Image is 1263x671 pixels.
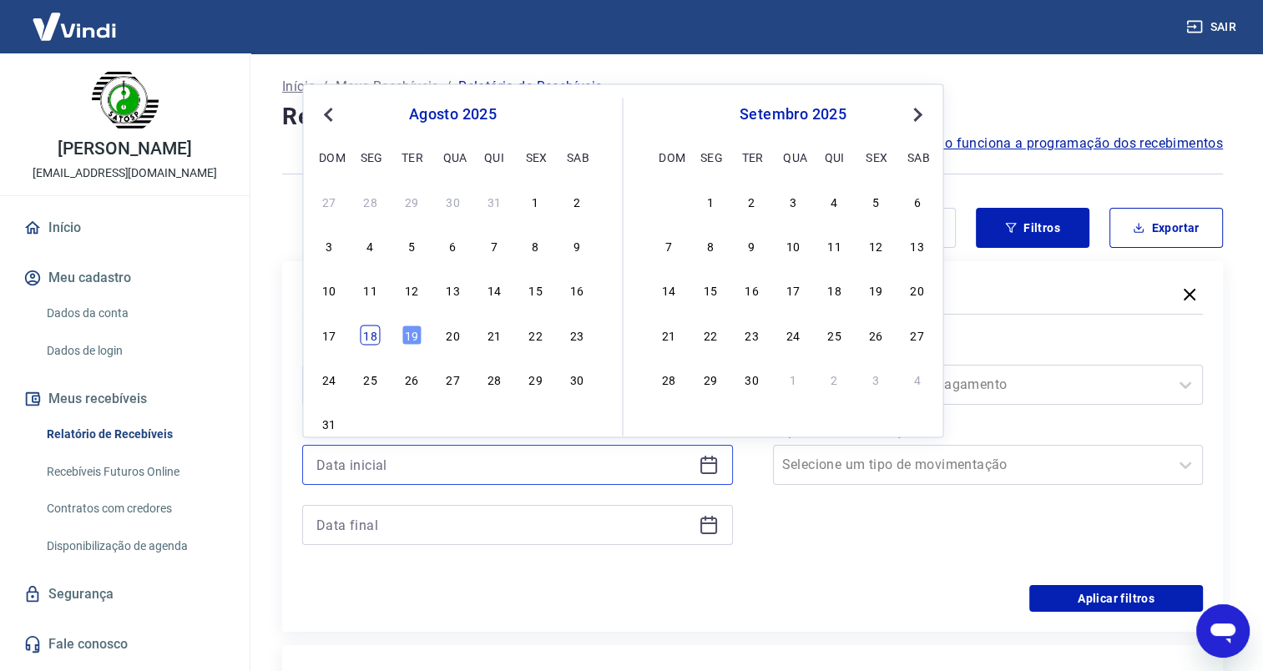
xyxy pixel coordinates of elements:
[484,280,504,300] div: Choose quinta-feira, 14 de agosto de 2025
[402,325,422,345] div: Choose terça-feira, 19 de agosto de 2025
[907,280,927,300] div: Choose sábado, 20 de setembro de 2025
[783,236,803,256] div: Choose quarta-feira, 10 de setembro de 2025
[319,280,339,300] div: Choose domingo, 10 de agosto de 2025
[825,236,845,256] div: Choose quinta-feira, 11 de setembro de 2025
[525,236,545,256] div: Choose sexta-feira, 8 de agosto de 2025
[40,296,230,330] a: Dados da conta
[866,325,886,345] div: Choose sexta-feira, 26 de setembro de 2025
[322,77,328,97] p: /
[567,236,587,256] div: Choose sábado, 9 de agosto de 2025
[659,147,679,167] div: dom
[700,369,720,389] div: Choose segunda-feira, 29 de setembro de 2025
[58,140,191,158] p: [PERSON_NAME]
[446,77,452,97] p: /
[319,414,339,434] div: Choose domingo, 31 de agosto de 2025
[783,280,803,300] div: Choose quarta-feira, 17 de setembro de 2025
[316,189,589,436] div: month 2025-08
[402,369,422,389] div: Choose terça-feira, 26 de agosto de 2025
[20,1,129,52] img: Vindi
[361,236,381,256] div: Choose segunda-feira, 4 de agosto de 2025
[907,369,927,389] div: Choose sábado, 4 de outubro de 2025
[776,341,1200,361] label: Forma de Pagamento
[442,236,462,256] div: Choose quarta-feira, 6 de agosto de 2025
[567,147,587,167] div: sab
[319,369,339,389] div: Choose domingo, 24 de agosto de 2025
[319,236,339,256] div: Choose domingo, 3 de agosto de 2025
[484,191,504,211] div: Choose quinta-feira, 31 de julho de 2025
[657,189,930,391] div: month 2025-09
[741,369,761,389] div: Choose terça-feira, 30 de setembro de 2025
[783,191,803,211] div: Choose quarta-feira, 3 de setembro de 2025
[484,414,504,434] div: Choose quinta-feira, 4 de setembro de 2025
[20,209,230,246] a: Início
[361,147,381,167] div: seg
[783,325,803,345] div: Choose quarta-feira, 24 de setembro de 2025
[336,77,439,97] a: Meus Recebíveis
[402,236,422,256] div: Choose terça-feira, 5 de agosto de 2025
[319,325,339,345] div: Choose domingo, 17 de agosto de 2025
[783,369,803,389] div: Choose quarta-feira, 1 de outubro de 2025
[525,147,545,167] div: sex
[776,421,1200,441] label: Tipo de Movimentação
[866,369,886,389] div: Choose sexta-feira, 3 de outubro de 2025
[458,77,602,97] p: Relatório de Recebíveis
[525,325,545,345] div: Choose sexta-feira, 22 de agosto de 2025
[282,77,316,97] p: Início
[1109,208,1223,248] button: Exportar
[282,100,1223,134] h4: Relatório de Recebíveis
[402,147,422,167] div: ter
[319,191,339,211] div: Choose domingo, 27 de julho de 2025
[866,191,886,211] div: Choose sexta-feira, 5 de setembro de 2025
[1029,585,1203,612] button: Aplicar filtros
[1196,604,1250,658] iframe: Botão para abrir a janela de mensagens
[907,104,927,124] button: Next Month
[567,414,587,434] div: Choose sábado, 6 de setembro de 2025
[1183,12,1243,43] button: Sair
[525,369,545,389] div: Choose sexta-feira, 29 de agosto de 2025
[40,492,230,526] a: Contratos com credores
[20,381,230,417] button: Meus recebíveis
[20,260,230,296] button: Meu cadastro
[316,512,692,537] input: Data final
[525,414,545,434] div: Choose sexta-feira, 5 de setembro de 2025
[316,452,692,477] input: Data inicial
[442,147,462,167] div: qua
[907,191,927,211] div: Choose sábado, 6 de setembro de 2025
[741,280,761,300] div: Choose terça-feira, 16 de setembro de 2025
[741,147,761,167] div: ter
[40,455,230,489] a: Recebíveis Futuros Online
[878,134,1223,154] a: Saiba como funciona a programação dos recebimentos
[700,236,720,256] div: Choose segunda-feira, 8 de setembro de 2025
[659,369,679,389] div: Choose domingo, 28 de setembro de 2025
[825,369,845,389] div: Choose quinta-feira, 2 de outubro de 2025
[567,280,587,300] div: Choose sábado, 16 de agosto de 2025
[741,325,761,345] div: Choose terça-feira, 23 de setembro de 2025
[567,325,587,345] div: Choose sábado, 23 de agosto de 2025
[783,147,803,167] div: qua
[442,191,462,211] div: Choose quarta-feira, 30 de julho de 2025
[525,191,545,211] div: Choose sexta-feira, 1 de agosto de 2025
[525,280,545,300] div: Choose sexta-feira, 15 de agosto de 2025
[657,104,930,124] div: setembro 2025
[907,236,927,256] div: Choose sábado, 13 de setembro de 2025
[700,325,720,345] div: Choose segunda-feira, 22 de setembro de 2025
[700,191,720,211] div: Choose segunda-feira, 1 de setembro de 2025
[442,414,462,434] div: Choose quarta-feira, 3 de setembro de 2025
[484,325,504,345] div: Choose quinta-feira, 21 de agosto de 2025
[866,236,886,256] div: Choose sexta-feira, 12 de setembro de 2025
[442,280,462,300] div: Choose quarta-feira, 13 de agosto de 2025
[825,191,845,211] div: Choose quinta-feira, 4 de setembro de 2025
[484,369,504,389] div: Choose quinta-feira, 28 de agosto de 2025
[907,325,927,345] div: Choose sábado, 27 de setembro de 2025
[741,236,761,256] div: Choose terça-feira, 9 de setembro de 2025
[659,280,679,300] div: Choose domingo, 14 de setembro de 2025
[318,104,338,124] button: Previous Month
[402,191,422,211] div: Choose terça-feira, 29 de julho de 2025
[659,236,679,256] div: Choose domingo, 7 de setembro de 2025
[402,280,422,300] div: Choose terça-feira, 12 de agosto de 2025
[700,147,720,167] div: seg
[442,369,462,389] div: Choose quarta-feira, 27 de agosto de 2025
[484,236,504,256] div: Choose quinta-feira, 7 de agosto de 2025
[361,414,381,434] div: Choose segunda-feira, 1 de setembro de 2025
